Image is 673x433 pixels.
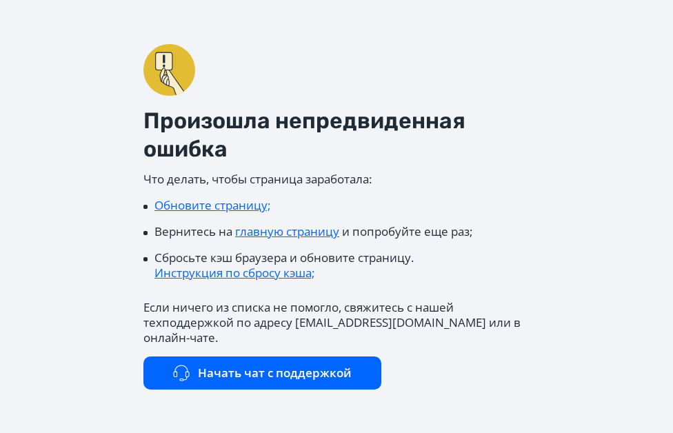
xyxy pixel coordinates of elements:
li: Сбросьте кэш браузера и обновите страницу. [143,250,530,281]
a: главную страницу [235,223,339,239]
p: Что делать, чтобы страница заработала: [143,172,530,187]
li: Вернитесь на и попробуйте еще раз; [143,224,530,239]
a: Обновите страницу; [154,197,270,213]
h1: Произошла непредвиденная ошибка [143,107,530,163]
p: Если ничего из списка не помогло, свяжитесь с нашей техподдержкой по адресу [EMAIL_ADDRESS][DOMAI... [143,300,530,345]
a: Инструкция по сбросу кэша; [154,265,314,281]
a: Начать чат с поддержкой [143,356,381,390]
